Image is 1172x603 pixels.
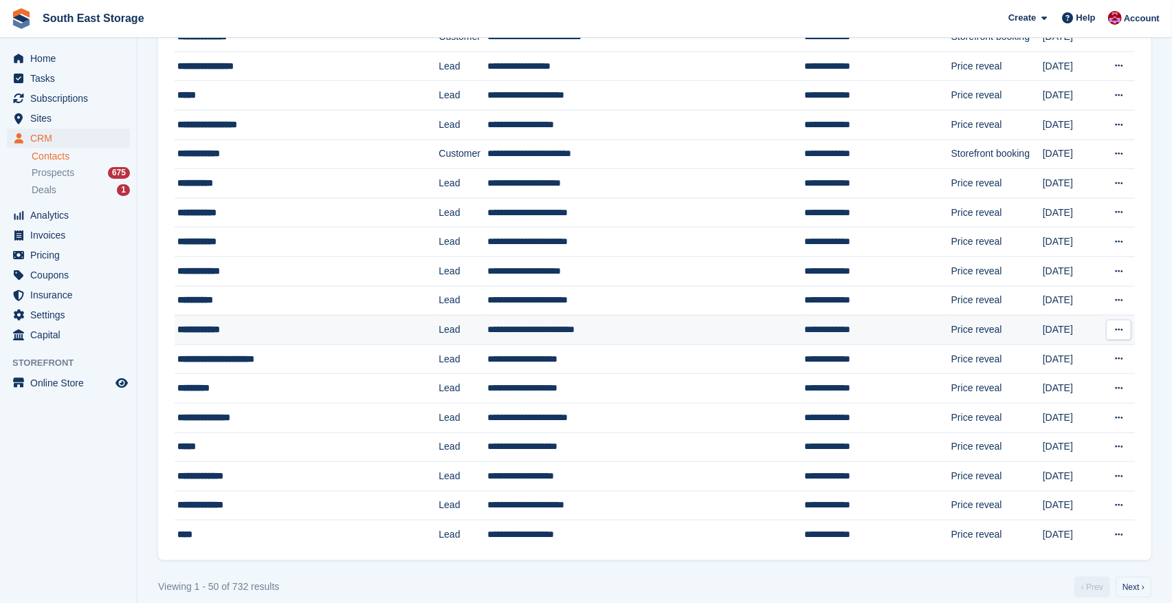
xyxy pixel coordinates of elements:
[951,140,1043,169] td: Storefront booking
[32,150,130,163] a: Contacts
[7,129,130,148] a: menu
[30,265,113,285] span: Coupons
[439,316,487,345] td: Lead
[439,491,487,520] td: Lead
[439,344,487,374] td: Lead
[439,169,487,199] td: Lead
[11,8,32,29] img: stora-icon-8386f47178a22dfd0bd8f6a31ec36ba5ce8667c1dd55bd0f319d3a0aa187defe.svg
[951,52,1043,81] td: Price reveal
[1043,462,1101,492] td: [DATE]
[30,373,113,393] span: Online Store
[7,226,130,245] a: menu
[439,374,487,404] td: Lead
[951,344,1043,374] td: Price reveal
[32,183,130,197] a: Deals 1
[158,580,279,594] div: Viewing 1 - 50 of 732 results
[30,49,113,68] span: Home
[951,81,1043,111] td: Price reveal
[7,373,130,393] a: menu
[113,375,130,391] a: Preview store
[7,89,130,108] a: menu
[37,7,150,30] a: South East Storage
[1008,11,1036,25] span: Create
[30,129,113,148] span: CRM
[1043,403,1101,432] td: [DATE]
[1043,374,1101,404] td: [DATE]
[1043,520,1101,549] td: [DATE]
[30,325,113,344] span: Capital
[1043,140,1101,169] td: [DATE]
[951,228,1043,257] td: Price reveal
[951,374,1043,404] td: Price reveal
[951,403,1043,432] td: Price reveal
[951,198,1043,228] td: Price reveal
[1043,81,1101,111] td: [DATE]
[7,109,130,128] a: menu
[1043,344,1101,374] td: [DATE]
[1072,577,1154,597] nav: Pages
[951,169,1043,199] td: Price reveal
[7,245,130,265] a: menu
[1043,256,1101,286] td: [DATE]
[7,305,130,325] a: menu
[117,184,130,196] div: 1
[1043,52,1101,81] td: [DATE]
[1043,286,1101,316] td: [DATE]
[951,491,1043,520] td: Price reveal
[439,140,487,169] td: Customer
[439,286,487,316] td: Lead
[7,265,130,285] a: menu
[1043,110,1101,140] td: [DATE]
[439,403,487,432] td: Lead
[951,520,1043,549] td: Price reveal
[1116,577,1151,597] a: Next
[439,110,487,140] td: Lead
[32,166,74,179] span: Prospects
[1074,577,1110,597] a: Previous
[439,256,487,286] td: Lead
[951,256,1043,286] td: Price reveal
[7,325,130,344] a: menu
[1124,12,1160,25] span: Account
[30,109,113,128] span: Sites
[951,286,1043,316] td: Price reveal
[951,462,1043,492] td: Price reveal
[12,356,137,370] span: Storefront
[30,285,113,305] span: Insurance
[7,285,130,305] a: menu
[1043,198,1101,228] td: [DATE]
[30,206,113,225] span: Analytics
[439,520,487,549] td: Lead
[951,110,1043,140] td: Price reveal
[1076,11,1096,25] span: Help
[1043,432,1101,462] td: [DATE]
[439,198,487,228] td: Lead
[7,206,130,225] a: menu
[7,49,130,68] a: menu
[32,184,56,197] span: Deals
[439,228,487,257] td: Lead
[1043,228,1101,257] td: [DATE]
[108,167,130,179] div: 675
[439,462,487,492] td: Lead
[32,166,130,180] a: Prospects 675
[439,432,487,462] td: Lead
[30,69,113,88] span: Tasks
[439,52,487,81] td: Lead
[439,81,487,111] td: Lead
[1043,316,1101,345] td: [DATE]
[30,245,113,265] span: Pricing
[30,89,113,108] span: Subscriptions
[30,305,113,325] span: Settings
[951,316,1043,345] td: Price reveal
[1043,491,1101,520] td: [DATE]
[7,69,130,88] a: menu
[951,432,1043,462] td: Price reveal
[1043,169,1101,199] td: [DATE]
[1108,11,1122,25] img: Roger Norris
[30,226,113,245] span: Invoices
